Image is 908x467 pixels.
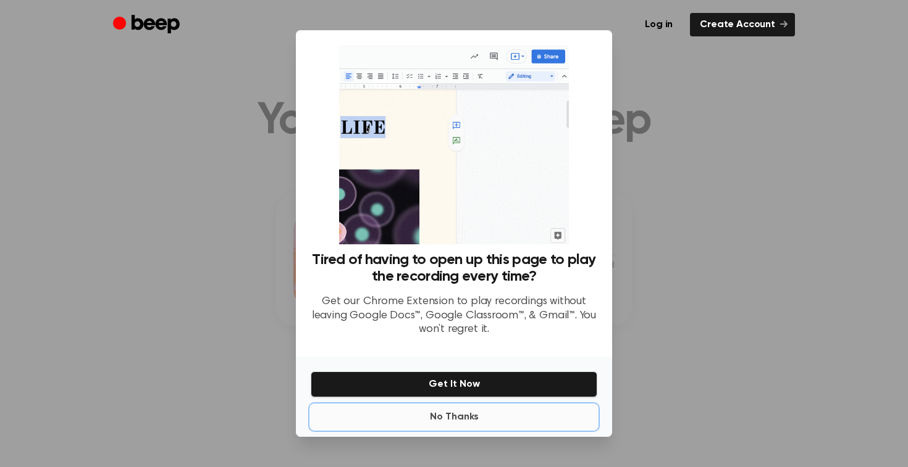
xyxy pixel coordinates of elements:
a: Beep [113,13,183,37]
button: No Thanks [311,405,597,429]
img: Beep extension in action [339,45,568,244]
a: Create Account [690,13,795,36]
p: Get our Chrome Extension to play recordings without leaving Google Docs™, Google Classroom™, & Gm... [311,295,597,337]
a: Log in [635,13,683,36]
h3: Tired of having to open up this page to play the recording every time? [311,252,597,285]
button: Get It Now [311,371,597,397]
